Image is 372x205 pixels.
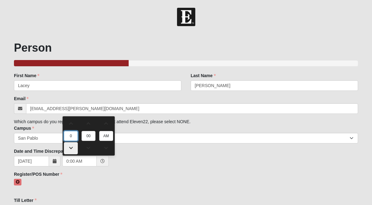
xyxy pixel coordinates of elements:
[78,130,81,142] td: :
[14,171,62,177] label: Register/POS Number
[14,72,39,79] label: First Name
[14,125,34,131] label: Campus
[191,72,216,79] label: Last Name
[14,96,29,102] label: Email
[177,8,195,26] img: Church of Eleven22 Logo
[14,197,37,203] label: Till Letter
[14,41,358,54] h1: Person
[14,148,98,154] label: Date and Time Discrepancy Discovered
